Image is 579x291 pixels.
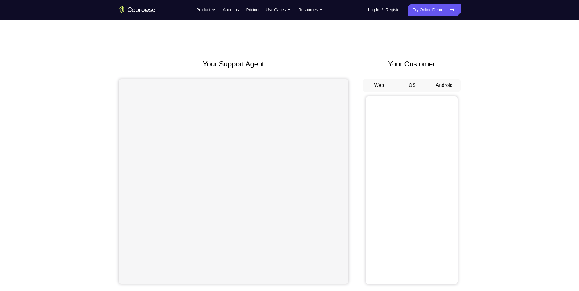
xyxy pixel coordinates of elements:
[363,59,461,70] h2: Your Customer
[246,4,258,16] a: Pricing
[368,4,379,16] a: Log In
[363,79,396,92] button: Web
[382,6,383,13] span: /
[266,4,291,16] button: Use Cases
[119,59,348,70] h2: Your Support Agent
[395,79,428,92] button: iOS
[119,6,155,13] a: Go to the home page
[119,79,348,284] iframe: Agent
[408,4,460,16] a: Try Online Demo
[385,4,400,16] a: Register
[298,4,323,16] button: Resources
[196,4,215,16] button: Product
[223,4,239,16] a: About us
[428,79,461,92] button: Android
